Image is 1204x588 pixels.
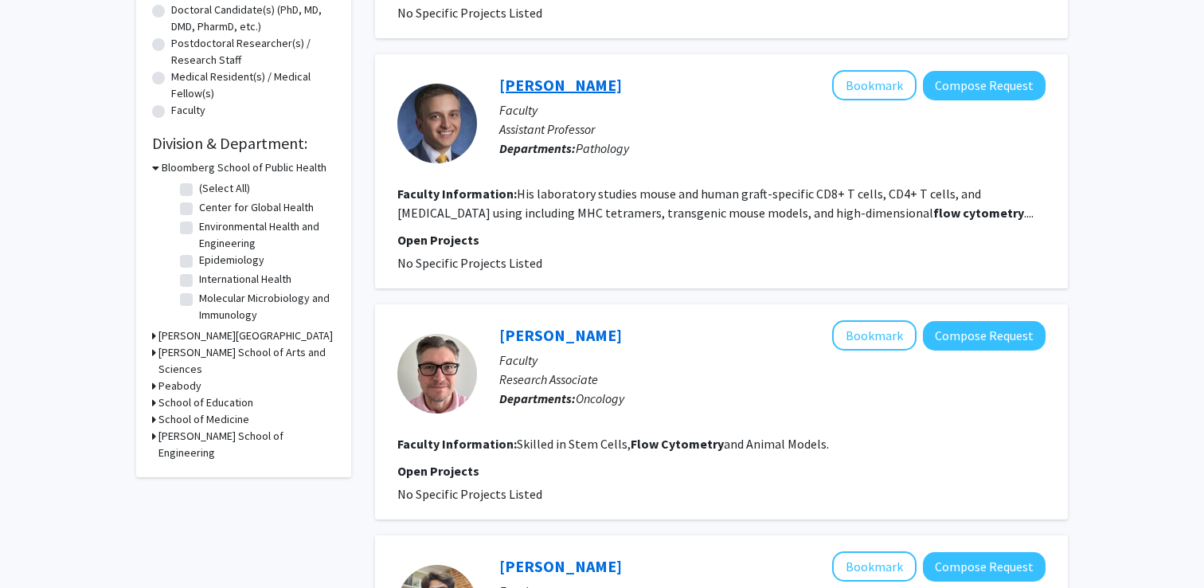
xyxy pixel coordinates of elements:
[397,486,542,502] span: No Specific Projects Listed
[199,252,264,269] label: Epidemiology
[199,271,291,288] label: International Health
[517,436,829,452] fg-read-more: Skilled in Stem Cells, and Animal Models.
[397,186,1034,221] fg-read-more: His laboratory studies mouse and human graft-specific CD8+ T cells, CD4+ T cells, and [MEDICAL_DA...
[499,390,576,406] b: Departments:
[832,70,917,100] button: Add Scott Krummey to Bookmarks
[158,344,335,378] h3: [PERSON_NAME] School of Arts and Sciences
[152,134,335,153] h2: Division & Department:
[199,218,331,252] label: Environmental Health and Engineering
[158,411,249,428] h3: School of Medicine
[499,120,1046,139] p: Assistant Professor
[499,325,622,345] a: [PERSON_NAME]
[631,436,659,452] b: Flow
[158,428,335,461] h3: [PERSON_NAME] School of Engineering
[397,436,517,452] b: Faculty Information:
[397,186,517,202] b: Faculty Information:
[933,205,960,221] b: flow
[499,351,1046,370] p: Faculty
[499,100,1046,120] p: Faculty
[661,436,724,452] b: Cytometry
[171,2,335,35] label: Doctoral Candidate(s) (PhD, MD, DMD, PharmD, etc.)
[923,321,1046,351] button: Compose Request to Ludovic Zimmerlin
[832,551,917,582] button: Add Sourabh Samaddar to Bookmarks
[158,378,201,394] h3: Peabody
[171,35,335,69] label: Postdoctoral Researcher(s) / Research Staff
[923,552,1046,582] button: Compose Request to Sourabh Samaddar
[923,71,1046,100] button: Compose Request to Scott Krummey
[199,290,331,323] label: Molecular Microbiology and Immunology
[397,230,1046,249] p: Open Projects
[12,516,68,576] iframe: Chat
[499,140,576,156] b: Departments:
[576,140,629,156] span: Pathology
[499,75,622,95] a: [PERSON_NAME]
[397,5,542,21] span: No Specific Projects Listed
[499,370,1046,389] p: Research Associate
[499,556,622,576] a: [PERSON_NAME]
[158,327,333,344] h3: [PERSON_NAME][GEOGRAPHIC_DATA]
[158,394,253,411] h3: School of Education
[832,320,917,351] button: Add Ludovic Zimmerlin to Bookmarks
[576,390,624,406] span: Oncology
[397,461,1046,480] p: Open Projects
[199,199,314,216] label: Center for Global Health
[171,69,335,102] label: Medical Resident(s) / Medical Fellow(s)
[397,255,542,271] span: No Specific Projects Listed
[171,102,205,119] label: Faculty
[162,159,326,176] h3: Bloomberg School of Public Health
[199,180,250,197] label: (Select All)
[963,205,1024,221] b: cytometry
